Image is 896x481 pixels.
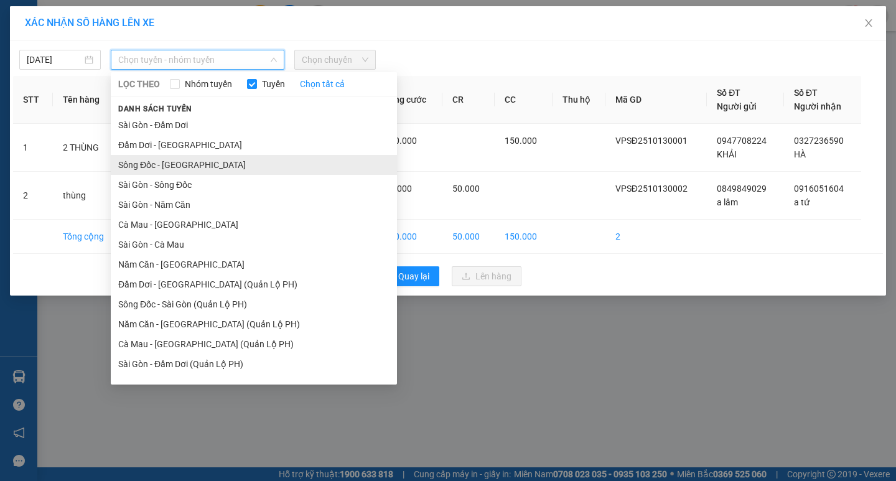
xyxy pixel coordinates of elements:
[375,76,442,124] th: Tổng cước
[495,76,553,124] th: CC
[111,294,397,314] li: Sông Đốc - Sài Gòn (Quản Lộ PH)
[27,53,82,67] input: 13/10/2025
[111,235,397,255] li: Sài Gòn - Cà Mau
[495,220,553,254] td: 150.000
[25,17,154,29] span: XÁC NHẬN SỐ HÀNG LÊN XE
[794,88,818,98] span: Số ĐT
[717,101,757,111] span: Người gửi
[111,135,397,155] li: Đầm Dơi - [GEOGRAPHIC_DATA]
[111,255,397,274] li: Năm Căn - [GEOGRAPHIC_DATA]
[794,149,806,159] span: HÀ
[794,136,844,146] span: 0327236590
[553,76,605,124] th: Thu hộ
[605,76,707,124] th: Mã GD
[605,220,707,254] td: 2
[111,115,397,135] li: Sài Gòn - Đầm Dơi
[375,220,442,254] td: 200.000
[717,136,767,146] span: 0947708224
[452,266,521,286] button: uploadLên hàng
[717,184,767,194] span: 0849849029
[398,269,429,283] span: Quay lại
[302,50,368,69] span: Chọn chuyến
[452,184,480,194] span: 50.000
[111,175,397,195] li: Sài Gòn - Sông Đốc
[111,103,200,114] span: Danh sách tuyến
[717,197,738,207] span: a lâm
[442,220,495,254] td: 50.000
[53,124,120,172] td: 2 THÙNG
[118,77,160,91] span: LỌC THEO
[717,88,740,98] span: Số ĐT
[794,197,810,207] span: a tứ
[111,215,397,235] li: Cà Mau - [GEOGRAPHIC_DATA]
[442,76,495,124] th: CR
[118,50,277,69] span: Chọn tuyến - nhóm tuyến
[794,101,841,111] span: Người nhận
[53,220,120,254] td: Tổng cộng
[270,56,278,63] span: down
[615,136,688,146] span: VPSĐ2510130001
[864,18,874,28] span: close
[13,124,53,172] td: 1
[53,76,120,124] th: Tên hàng
[111,314,397,334] li: Năm Căn - [GEOGRAPHIC_DATA] (Quản Lộ PH)
[53,172,120,220] td: thùng
[851,6,886,41] button: Close
[111,354,397,374] li: Sài Gòn - Đầm Dơi (Quản Lộ PH)
[257,77,290,91] span: Tuyến
[111,334,397,354] li: Cà Mau - [GEOGRAPHIC_DATA] (Quản Lộ PH)
[111,274,397,294] li: Đầm Dơi - [GEOGRAPHIC_DATA] (Quản Lộ PH)
[385,136,417,146] span: 150.000
[375,266,439,286] button: rollbackQuay lại
[111,195,397,215] li: Sài Gòn - Năm Căn
[111,374,397,394] li: Sài Gòn - Sông Đốc (Quản Lộ PH)
[111,155,397,175] li: Sông Đốc - [GEOGRAPHIC_DATA]
[385,184,412,194] span: 50.000
[180,77,237,91] span: Nhóm tuyến
[717,149,737,159] span: KHẢI
[794,184,844,194] span: 0916051604
[13,76,53,124] th: STT
[615,184,688,194] span: VPSĐ2510130002
[13,172,53,220] td: 2
[300,77,345,91] a: Chọn tất cả
[505,136,537,146] span: 150.000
